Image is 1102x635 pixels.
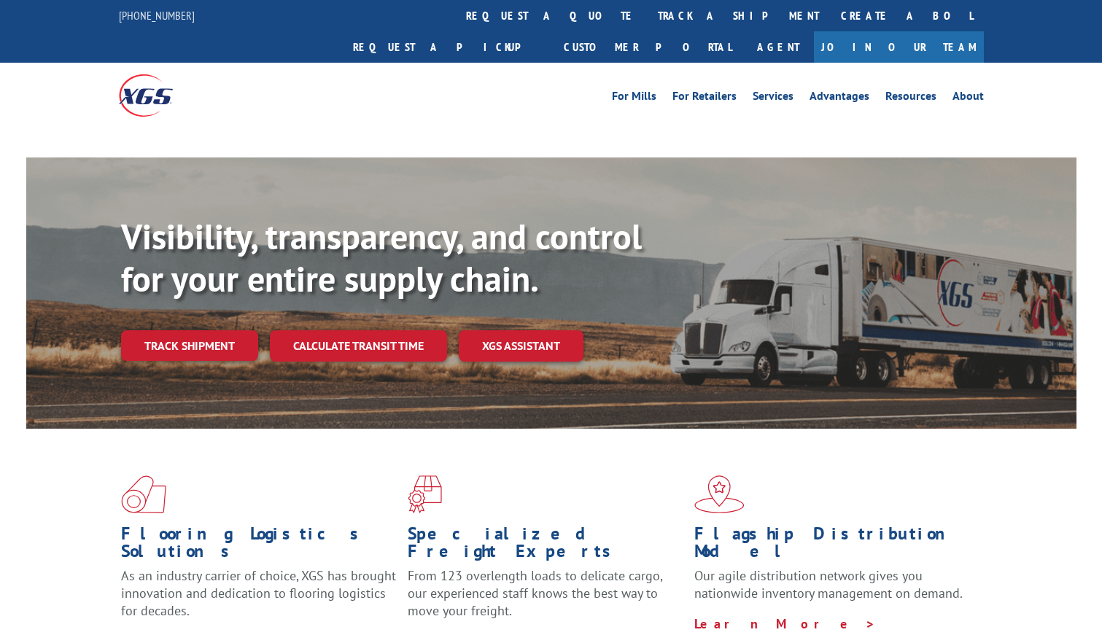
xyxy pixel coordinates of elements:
a: XGS ASSISTANT [459,330,583,362]
a: Learn More > [694,615,876,632]
a: Services [753,90,793,106]
span: Our agile distribution network gives you nationwide inventory management on demand. [694,567,963,601]
a: Advantages [810,90,869,106]
a: Resources [885,90,936,106]
a: Calculate transit time [270,330,447,362]
a: About [952,90,984,106]
img: xgs-icon-focused-on-flooring-red [408,475,442,513]
a: Customer Portal [553,31,742,63]
a: Agent [742,31,814,63]
h1: Specialized Freight Experts [408,525,683,567]
a: Request a pickup [342,31,553,63]
b: Visibility, transparency, and control for your entire supply chain. [121,214,642,301]
a: [PHONE_NUMBER] [119,8,195,23]
a: Join Our Team [814,31,984,63]
img: xgs-icon-flagship-distribution-model-red [694,475,745,513]
span: As an industry carrier of choice, XGS has brought innovation and dedication to flooring logistics... [121,567,396,619]
a: For Mills [612,90,656,106]
h1: Flagship Distribution Model [694,525,970,567]
p: From 123 overlength loads to delicate cargo, our experienced staff knows the best way to move you... [408,567,683,632]
img: xgs-icon-total-supply-chain-intelligence-red [121,475,166,513]
a: Track shipment [121,330,258,361]
h1: Flooring Logistics Solutions [121,525,397,567]
a: For Retailers [672,90,737,106]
